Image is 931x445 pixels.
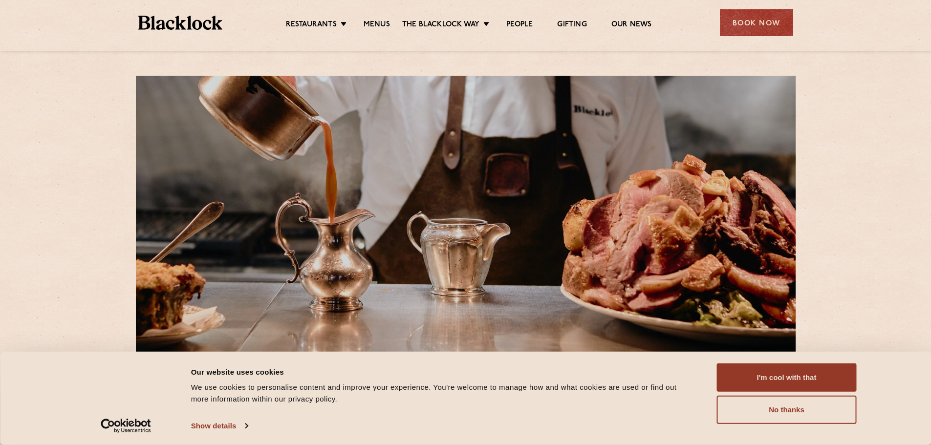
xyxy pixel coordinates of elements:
[191,366,695,378] div: Our website uses cookies
[286,20,337,31] a: Restaurants
[402,20,479,31] a: The Blacklock Way
[506,20,533,31] a: People
[191,381,695,405] div: We use cookies to personalise content and improve your experience. You're welcome to manage how a...
[191,419,248,433] a: Show details
[717,396,857,424] button: No thanks
[83,419,169,433] a: Usercentrics Cookiebot - opens in a new window
[364,20,390,31] a: Menus
[557,20,586,31] a: Gifting
[717,363,857,392] button: I'm cool with that
[611,20,652,31] a: Our News
[138,16,223,30] img: BL_Textured_Logo-footer-cropped.svg
[720,9,793,36] div: Book Now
